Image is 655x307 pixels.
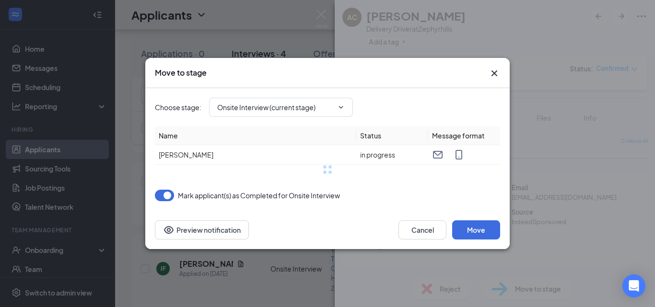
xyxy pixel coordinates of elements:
svg: Cross [489,68,500,79]
svg: ChevronDown [337,103,345,111]
span: Choose stage : [155,102,201,113]
th: Message format [428,126,500,145]
th: Status [356,126,428,145]
svg: Eye [163,224,175,236]
th: Name [155,126,356,145]
svg: MobileSms [453,149,465,160]
svg: Email [432,149,444,160]
div: Open Intercom Messenger [622,274,645,297]
span: Mark applicant(s) as Completed for Onsite Interview [178,190,340,201]
button: Close [489,68,500,79]
span: [PERSON_NAME] [159,150,213,159]
td: in progress [356,145,428,165]
h3: Move to stage [155,68,207,78]
button: Preview notificationEye [155,220,249,239]
button: Move [452,220,500,239]
button: Cancel [398,220,446,239]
